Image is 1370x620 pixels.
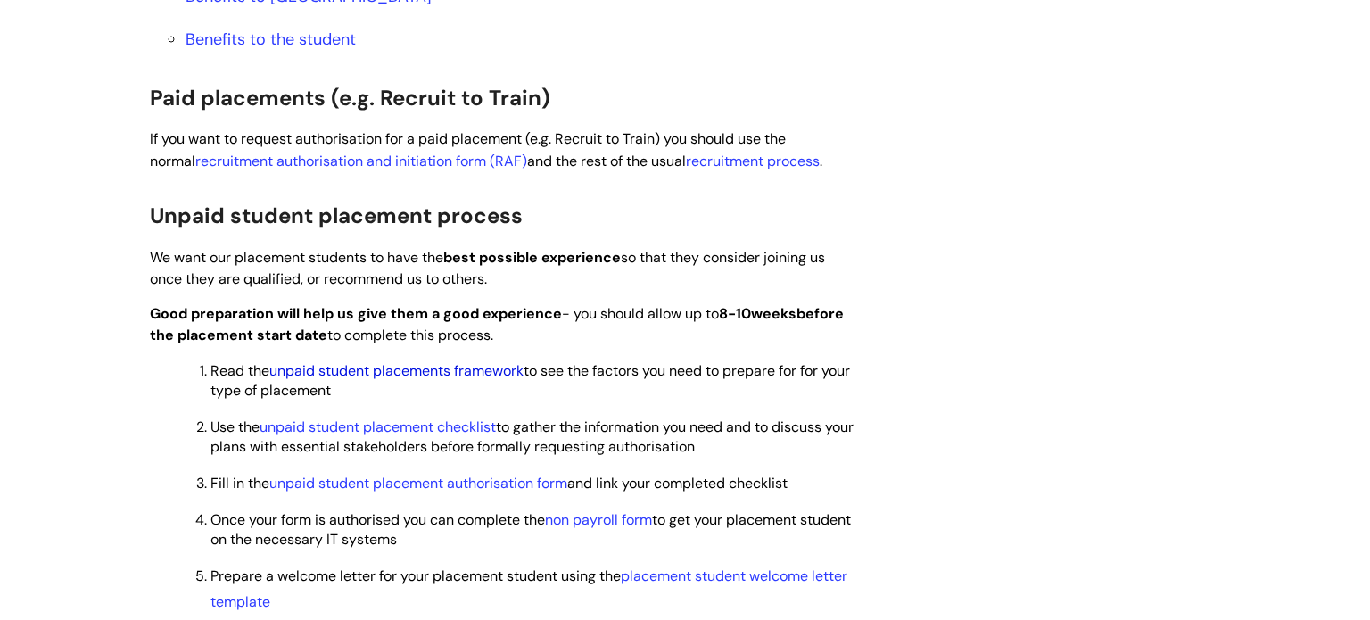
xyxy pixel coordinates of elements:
[210,566,847,611] a: placement student welcome letter template
[210,361,850,400] span: Read the to see the factors you need to prepare for for your type of placement
[269,474,788,492] span: and link your completed checklist
[210,417,854,456] span: Use the to gather the information you need and to discuss your plans with essential stakeholders ...
[269,474,567,492] a: unpaid student placement authorisation form
[210,474,788,492] span: Fill in the
[150,202,523,229] span: Unpaid student placement process
[150,248,825,289] span: We want our placement students to have the so that they consider joining us once they are qualifi...
[210,566,847,611] span: Prepare a welcome letter for your placement student using the
[195,152,527,170] a: recruitment authorisation and initiation form (RAF)
[269,361,524,380] a: unpaid student placements framework
[545,510,652,529] a: non payroll form
[260,417,496,436] a: unpaid student placement checklist
[719,304,751,323] strong: 8-10
[443,248,621,267] strong: best possible experience
[150,304,751,323] span: - you should allow up to
[150,129,822,170] span: If you want to request authorisation for a paid placement (e.g. Recruit to Train) you should use ...
[751,304,796,323] strong: weeks
[686,152,820,170] a: recruitment process
[150,84,550,112] span: Paid placements (e.g. Recruit to Train)
[186,29,356,50] a: Benefits to the student
[150,304,562,323] strong: Good preparation will help us give them a good experience
[210,510,851,549] span: Once your form is authorised you can complete the to get your placement student on the necessary ...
